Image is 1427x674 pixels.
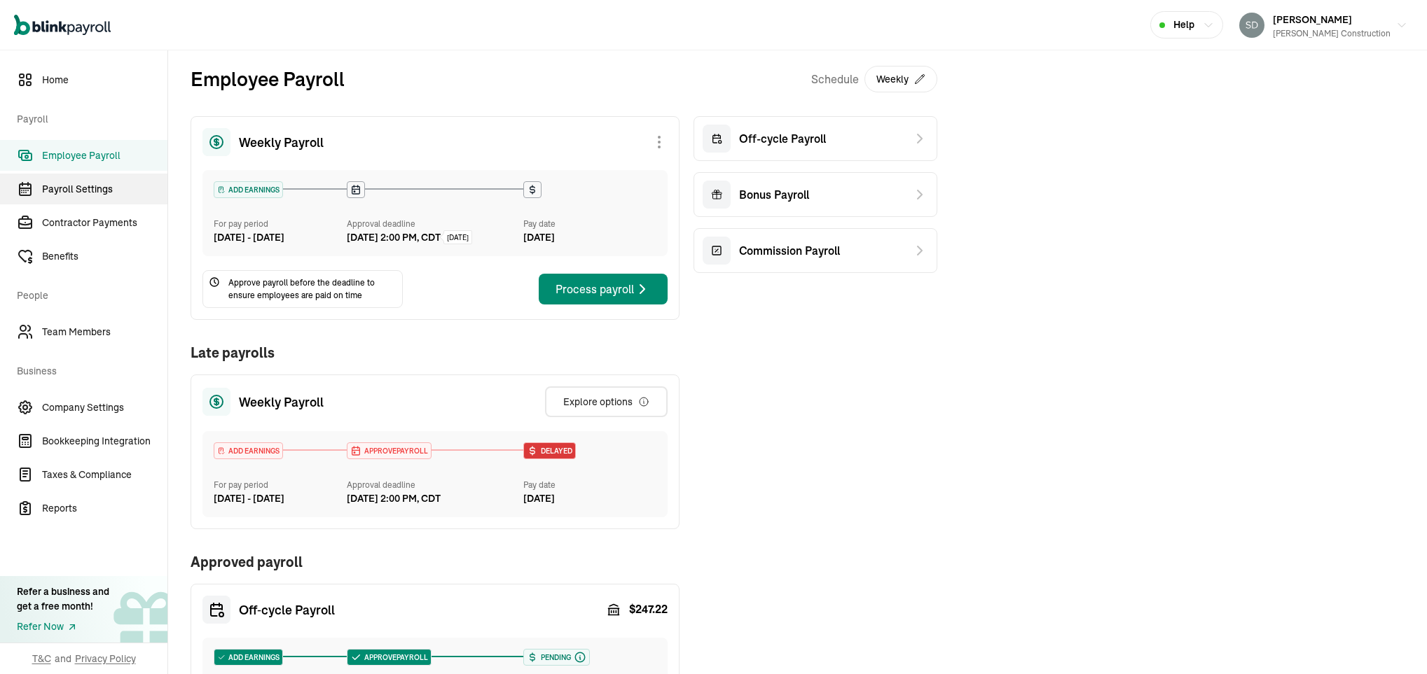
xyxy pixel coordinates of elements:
[629,601,668,618] span: $ 247.22
[191,64,345,94] h2: Employee Payroll
[42,434,167,449] span: Bookkeeping Integration
[523,479,656,491] div: Pay date
[739,242,840,259] span: Commission Payroll
[14,5,111,45] nav: Global
[191,552,680,573] h1: Approved payroll
[239,393,324,412] span: Weekly Payroll
[191,342,275,363] h1: Late payrolls
[538,652,571,663] span: Pending
[347,491,441,506] div: [DATE] 2:00 PM, CDT
[239,601,335,619] span: Off‑cycle Payroll
[214,218,347,230] div: For pay period
[447,232,469,243] span: [DATE]
[361,652,428,663] span: APPROVE PAYROLL
[1273,13,1352,26] span: [PERSON_NAME]
[864,66,937,92] button: Weekly
[42,325,167,339] span: Team Members
[563,395,649,409] div: Explore options
[17,274,159,314] span: People
[523,230,656,245] div: [DATE]
[523,218,656,230] div: Pay date
[42,216,167,230] span: Contractor Payments
[545,386,668,417] button: Explore options
[1234,8,1413,43] button: [PERSON_NAME][PERSON_NAME] Construction
[214,650,282,665] div: ADD EARNINGS
[739,186,809,203] span: Bonus Payroll
[42,73,167,87] span: Home
[214,182,282,197] div: ADD EARNINGS
[214,491,347,506] div: [DATE] - [DATE]
[214,443,282,458] div: ADD EARNINGS
[42,249,167,264] span: Benefits
[347,218,518,230] div: Approval deadline
[42,400,167,415] span: Company Settings
[556,281,651,297] div: Process payroll
[42,148,167,163] span: Employee Payroll
[75,652,136,666] span: Privacy Policy
[1273,27,1391,40] div: [PERSON_NAME] Construction
[32,652,51,666] span: T&C
[539,274,668,304] button: Process payroll
[214,230,347,245] div: [DATE] - [DATE]
[1150,11,1223,38] button: Help
[17,350,159,389] span: Business
[523,491,656,506] div: [DATE]
[739,130,826,147] span: Off-cycle Payroll
[239,133,324,152] span: Weekly Payroll
[228,276,397,302] span: Approve payroll before the deadline to ensure employees are paid on time
[1357,607,1427,674] iframe: Chat Widget
[17,584,109,614] div: Refer a business and get a free month!
[1173,17,1194,32] span: Help
[17,619,109,634] a: Refer Now
[811,64,937,94] div: Schedule
[361,446,428,456] span: APPROVE PAYROLL
[42,501,167,516] span: Reports
[347,230,441,245] div: [DATE] 2:00 PM, CDT
[42,468,167,482] span: Taxes & Compliance
[538,446,572,456] span: Delayed
[214,479,347,491] div: For pay period
[42,182,167,197] span: Payroll Settings
[17,98,159,137] span: Payroll
[347,479,518,491] div: Approval deadline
